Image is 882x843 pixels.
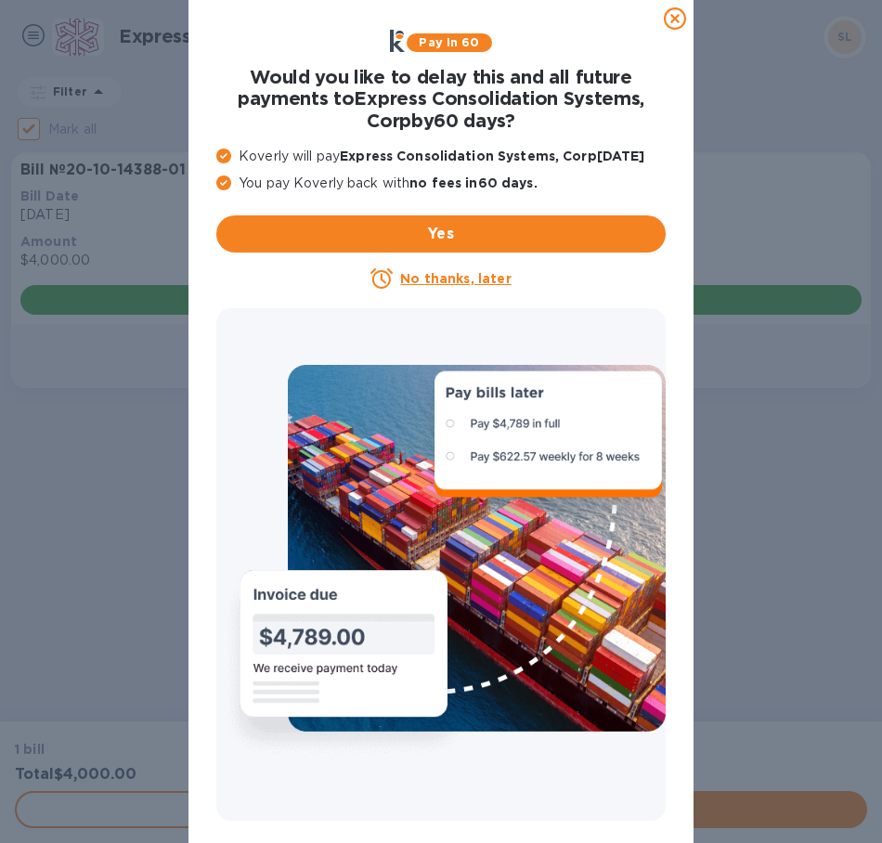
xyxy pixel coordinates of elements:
[231,223,651,245] span: Yes
[409,175,537,190] b: no fees in 60 days .
[216,67,666,132] h1: Would you like to delay this and all future payments to Express Consolidation Systems, Corp by 60...
[216,174,666,193] p: You pay Koverly back with
[216,215,666,253] button: Yes
[216,147,666,166] p: Koverly will pay
[419,35,479,49] b: Pay in 60
[400,271,511,286] u: No thanks, later
[340,149,644,163] b: Express Consolidation Systems, Corp [DATE]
